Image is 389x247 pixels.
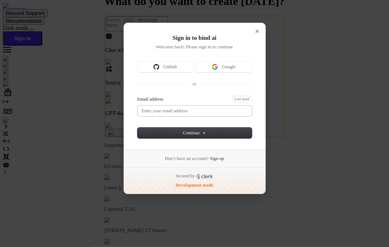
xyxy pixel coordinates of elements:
[137,34,252,42] h1: Sign in to bind ai
[196,61,252,72] button: Sign in with GoogleGoogle
[193,81,196,87] p: or
[210,155,224,162] a: Sign up
[137,96,163,102] label: Email address
[163,64,177,70] span: GitHub
[175,182,214,188] p: Development mode
[232,96,252,103] span: Last used
[183,130,206,136] span: Continue
[137,44,252,50] p: Welcome back! Please sign in to continue
[222,64,236,70] span: Google
[137,128,252,138] button: Continue
[212,64,218,70] img: Sign in with Google
[176,173,195,179] p: Secured by
[165,155,209,162] span: Don’t have an account?
[153,64,159,70] img: Sign in with GitHub
[137,106,252,116] input: Enter your email address
[137,61,193,72] button: Sign in with GitHubGitHub
[251,25,263,37] button: Close modal
[196,174,213,179] a: Clerk logo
